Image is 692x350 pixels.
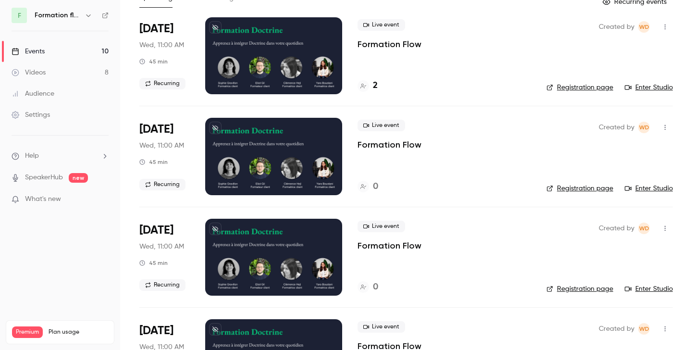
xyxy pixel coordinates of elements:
[12,326,43,338] span: Premium
[69,173,88,183] span: new
[139,17,190,94] div: Sep 10 Wed, 11:00 AM (Europe/Paris)
[139,118,190,195] div: Sep 17 Wed, 11:00 AM (Europe/Paris)
[373,180,378,193] h4: 0
[139,58,168,65] div: 45 min
[139,78,185,89] span: Recurring
[358,281,378,294] a: 0
[139,179,185,190] span: Recurring
[139,40,184,50] span: Wed, 11:00 AM
[358,79,378,92] a: 2
[358,38,421,50] a: Formation Flow
[18,11,21,21] span: F
[639,21,649,33] span: WD
[12,110,50,120] div: Settings
[25,194,61,204] span: What's new
[625,83,673,92] a: Enter Studio
[358,321,405,333] span: Live event
[358,120,405,131] span: Live event
[599,122,634,133] span: Created by
[373,79,378,92] h4: 2
[638,21,650,33] span: Webinar Doctrine
[546,184,613,193] a: Registration page
[358,180,378,193] a: 0
[139,219,190,296] div: Sep 24 Wed, 11:00 AM (Europe/Paris)
[639,223,649,234] span: WD
[625,184,673,193] a: Enter Studio
[373,281,378,294] h4: 0
[25,173,63,183] a: SpeakerHub
[35,11,81,20] h6: Formation flow
[12,68,46,77] div: Videos
[638,223,650,234] span: Webinar Doctrine
[139,158,168,166] div: 45 min
[638,122,650,133] span: Webinar Doctrine
[139,259,168,267] div: 45 min
[139,223,173,238] span: [DATE]
[139,122,173,137] span: [DATE]
[358,240,421,251] a: Formation Flow
[358,139,421,150] a: Formation Flow
[638,323,650,335] span: Webinar Doctrine
[12,89,54,99] div: Audience
[358,19,405,31] span: Live event
[358,221,405,232] span: Live event
[97,195,109,204] iframe: Noticeable Trigger
[139,141,184,150] span: Wed, 11:00 AM
[639,323,649,335] span: WD
[139,21,173,37] span: [DATE]
[599,323,634,335] span: Created by
[25,151,39,161] span: Help
[139,323,173,338] span: [DATE]
[639,122,649,133] span: WD
[12,47,45,56] div: Events
[599,21,634,33] span: Created by
[546,83,613,92] a: Registration page
[139,279,185,291] span: Recurring
[546,284,613,294] a: Registration page
[12,151,109,161] li: help-dropdown-opener
[139,242,184,251] span: Wed, 11:00 AM
[49,328,108,336] span: Plan usage
[599,223,634,234] span: Created by
[625,284,673,294] a: Enter Studio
